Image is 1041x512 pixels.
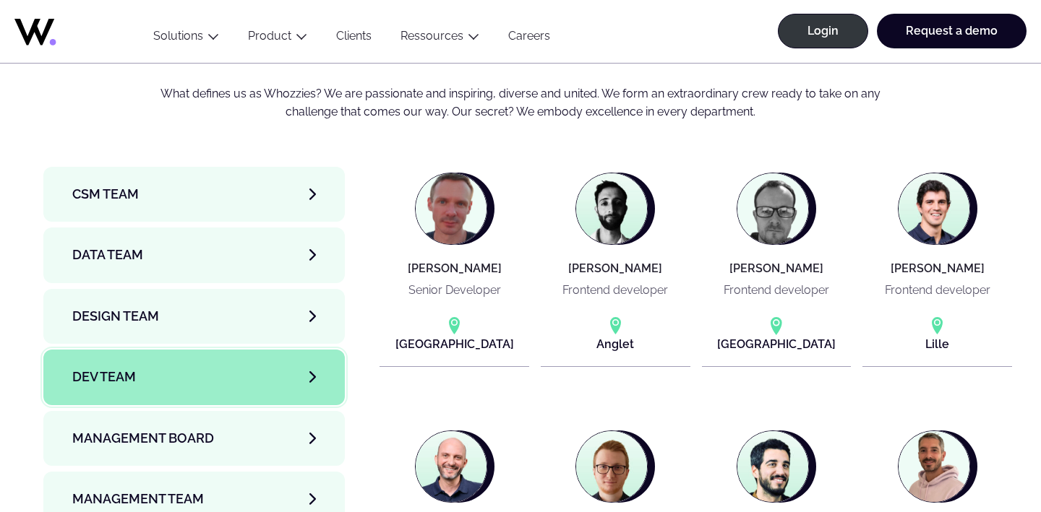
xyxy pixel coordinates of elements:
[925,335,949,353] p: Lille
[877,14,1027,48] a: Request a demo
[576,431,647,502] img: Kevin BACH
[737,173,808,244] img: Benjamin VALDÈS
[717,335,836,353] p: [GEOGRAPHIC_DATA]
[568,262,662,275] h4: [PERSON_NAME]
[737,431,808,502] img: Léo PUNSOLA
[400,29,463,43] a: Ressources
[899,173,969,244] img: Charles MONOT
[494,29,565,48] a: Careers
[576,173,647,244] img: Aurélien BRETHES
[729,262,823,275] h4: [PERSON_NAME]
[885,281,990,299] p: Frontend developer
[386,29,494,48] button: Ressources
[891,262,985,275] h4: [PERSON_NAME]
[72,367,136,387] span: Dev team
[724,281,829,299] p: Frontend developer
[72,306,159,326] span: Design team
[72,428,214,448] span: Management Board
[946,417,1021,492] iframe: Chatbot
[322,29,386,48] a: Clients
[139,29,234,48] button: Solutions
[234,29,322,48] button: Product
[416,431,487,502] img: David PALITA
[72,489,204,509] span: Management Team
[72,184,139,204] span: CSM team
[416,173,487,244] img: Alexandre LACOCHE
[778,14,868,48] a: Login
[72,245,143,265] span: Data team
[408,262,502,275] h4: [PERSON_NAME]
[596,335,634,353] p: Anglet
[395,335,514,353] p: [GEOGRAPHIC_DATA]
[899,431,969,502] img: Louis-Alexandre CELTON
[248,29,291,43] a: Product
[562,281,668,299] p: Frontend developer
[408,281,501,299] p: Senior Developer
[150,84,891,121] p: What defines us as Whozzies? We are passionate and inspiring, diverse and united. We form an extr...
